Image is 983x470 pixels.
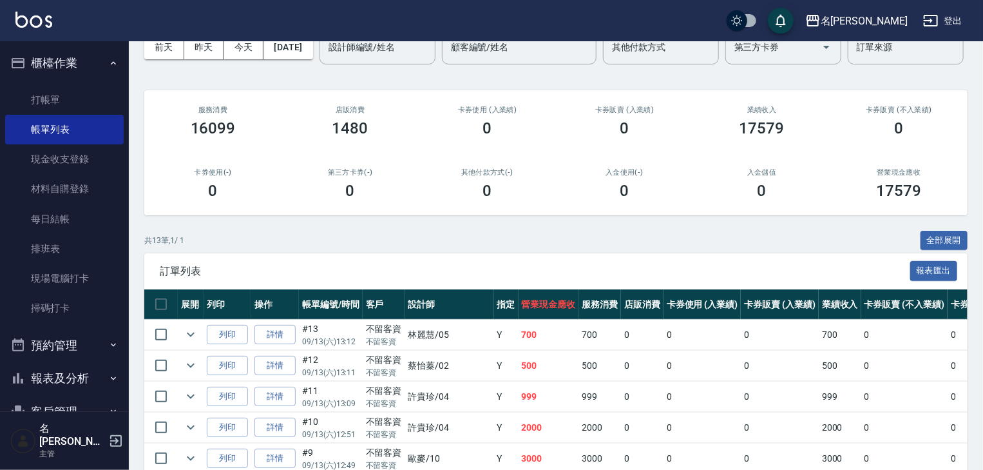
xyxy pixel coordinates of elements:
[405,320,493,350] td: 林麗慧 /05
[578,382,621,412] td: 999
[768,8,794,34] button: save
[819,320,861,350] td: 700
[144,235,184,246] p: 共 13 筆, 1 / 1
[5,234,124,264] a: 排班表
[620,182,629,200] h3: 0
[921,231,968,251] button: 全部展開
[434,106,540,114] h2: 卡券使用 (入業績)
[861,351,948,381] td: 0
[39,422,105,448] h5: 名[PERSON_NAME]
[663,289,741,320] th: 卡券使用 (入業績)
[254,449,296,469] a: 詳情
[620,119,629,137] h3: 0
[5,329,124,362] button: 預約管理
[181,325,200,344] button: expand row
[10,428,36,454] img: Person
[741,351,819,381] td: 0
[181,387,200,406] button: expand row
[366,353,402,367] div: 不留客資
[366,398,402,409] p: 不留客資
[846,106,952,114] h2: 卡券販賣 (不入業績)
[758,182,767,200] h3: 0
[5,85,124,115] a: 打帳單
[299,320,363,350] td: #13
[519,351,579,381] td: 500
[709,106,815,114] h2: 業績收入
[877,182,922,200] h3: 17579
[405,351,493,381] td: 蔡怡蓁 /02
[494,382,519,412] td: Y
[251,289,299,320] th: 操作
[181,418,200,437] button: expand row
[918,9,968,33] button: 登出
[39,448,105,460] p: 主管
[578,413,621,443] td: 2000
[741,382,819,412] td: 0
[578,351,621,381] td: 500
[254,325,296,345] a: 詳情
[741,289,819,320] th: 卡券販賣 (入業績)
[571,106,678,114] h2: 卡券販賣 (入業績)
[207,387,248,407] button: 列印
[207,356,248,376] button: 列印
[302,367,359,378] p: 09/13 (六) 13:11
[181,356,200,375] button: expand row
[299,382,363,412] td: #11
[254,387,296,407] a: 詳情
[663,351,741,381] td: 0
[332,119,368,137] h3: 1480
[483,119,492,137] h3: 0
[494,413,519,443] td: Y
[299,351,363,381] td: #12
[5,144,124,174] a: 現金收支登錄
[494,320,519,350] td: Y
[191,119,236,137] h3: 16099
[366,322,402,336] div: 不留客資
[861,289,948,320] th: 卡券販賣 (不入業績)
[207,449,248,469] button: 列印
[5,204,124,234] a: 每日結帳
[621,382,663,412] td: 0
[5,362,124,395] button: 報表及分析
[663,320,741,350] td: 0
[494,351,519,381] td: Y
[160,106,266,114] h3: 服務消費
[621,289,663,320] th: 店販消費
[861,320,948,350] td: 0
[254,356,296,376] a: 詳情
[819,382,861,412] td: 999
[819,289,861,320] th: 業績收入
[434,168,540,177] h2: 其他付款方式(-)
[302,336,359,348] p: 09/13 (六) 13:12
[263,35,312,59] button: [DATE]
[519,382,579,412] td: 999
[816,37,837,57] button: Open
[366,446,402,460] div: 不留客資
[184,35,224,59] button: 昨天
[15,12,52,28] img: Logo
[5,293,124,323] a: 掃碼打卡
[663,413,741,443] td: 0
[363,289,405,320] th: 客戶
[144,35,184,59] button: 前天
[621,320,663,350] td: 0
[5,174,124,204] a: 材料自購登錄
[5,264,124,293] a: 現場電腦打卡
[299,289,363,320] th: 帳單編號/時間
[160,168,266,177] h2: 卡券使用(-)
[800,8,913,34] button: 名[PERSON_NAME]
[160,265,910,278] span: 訂單列表
[819,413,861,443] td: 2000
[299,413,363,443] td: #10
[741,320,819,350] td: 0
[181,449,200,468] button: expand row
[178,289,204,320] th: 展開
[297,168,403,177] h2: 第三方卡券(-)
[895,119,904,137] h3: 0
[366,384,402,398] div: 不留客資
[405,413,493,443] td: 許貴珍 /04
[846,168,952,177] h2: 營業現金應收
[621,413,663,443] td: 0
[519,413,579,443] td: 2000
[910,264,958,277] a: 報表匯出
